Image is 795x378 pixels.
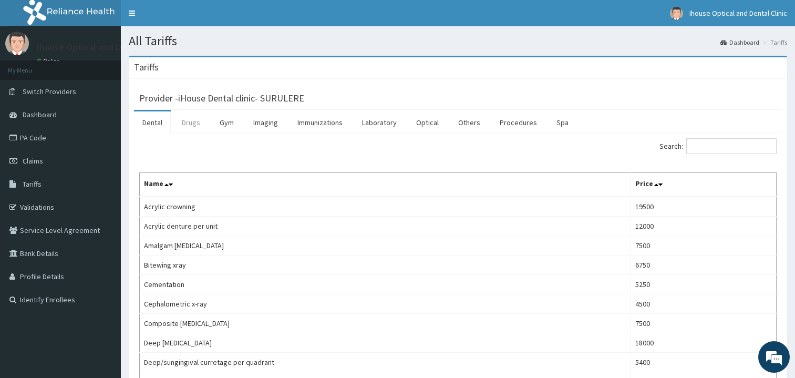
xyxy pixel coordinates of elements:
[140,353,631,372] td: Deep/sungingival curretage per quadrant
[173,111,209,134] a: Drugs
[670,7,683,20] img: User Image
[631,314,776,333] td: 7500
[548,111,577,134] a: Spa
[686,138,777,154] input: Search:
[631,217,776,236] td: 12000
[631,236,776,256] td: 7500
[129,34,787,48] h1: All Tariffs
[720,38,759,47] a: Dashboard
[37,57,62,65] a: Online
[140,333,631,353] td: Deep [MEDICAL_DATA]
[23,87,76,96] span: Switch Providers
[211,111,242,134] a: Gym
[134,63,159,72] h3: Tariffs
[23,110,57,119] span: Dashboard
[23,179,42,189] span: Tariffs
[134,111,171,134] a: Dental
[5,32,29,55] img: User Image
[631,294,776,314] td: 4500
[140,294,631,314] td: Cephalometric x-ray
[631,256,776,275] td: 6750
[631,173,776,197] th: Price
[140,275,631,294] td: Cementation
[631,353,776,372] td: 5400
[140,173,631,197] th: Name
[689,8,787,18] span: Ihouse Optical and Dental Clinic
[140,236,631,256] td: Amalgam [MEDICAL_DATA]
[631,333,776,353] td: 18000
[631,275,776,294] td: 5250
[23,156,43,166] span: Claims
[659,138,777,154] label: Search:
[140,314,631,333] td: Composite [MEDICAL_DATA]
[140,197,631,217] td: Acrylic crowning
[140,256,631,275] td: Bitewing xray
[245,111,286,134] a: Imaging
[289,111,351,134] a: Immunizations
[140,217,631,236] td: Acrylic denture per unit
[491,111,545,134] a: Procedures
[139,94,304,103] h3: Provider - iHouse Dental clinic- SURULERE
[450,111,489,134] a: Others
[354,111,405,134] a: Laboratory
[37,43,168,52] p: Ihouse Optical and Dental Clinic
[408,111,447,134] a: Optical
[760,38,787,47] li: Tariffs
[631,197,776,217] td: 19500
